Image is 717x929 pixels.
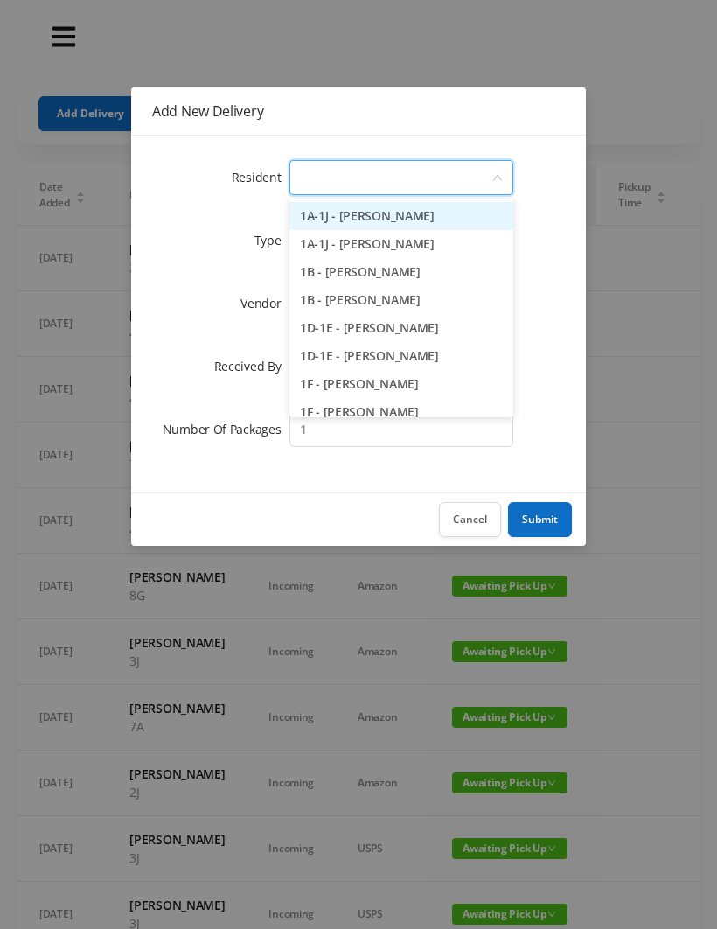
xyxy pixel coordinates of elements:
[289,258,513,286] li: 1B - [PERSON_NAME]
[163,421,290,437] label: Number Of Packages
[254,232,290,248] label: Type
[214,358,290,374] label: Received By
[289,202,513,230] li: 1A-1J - [PERSON_NAME]
[289,398,513,426] li: 1F - [PERSON_NAME]
[289,370,513,398] li: 1F - [PERSON_NAME]
[152,157,565,451] form: Add New Delivery
[152,101,565,121] div: Add New Delivery
[289,342,513,370] li: 1D-1E - [PERSON_NAME]
[508,502,572,537] button: Submit
[289,230,513,258] li: 1A-1J - [PERSON_NAME]
[492,172,503,185] i: icon: down
[439,502,501,537] button: Cancel
[232,169,290,185] label: Resident
[240,295,289,311] label: Vendor
[289,314,513,342] li: 1D-1E - [PERSON_NAME]
[289,286,513,314] li: 1B - [PERSON_NAME]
